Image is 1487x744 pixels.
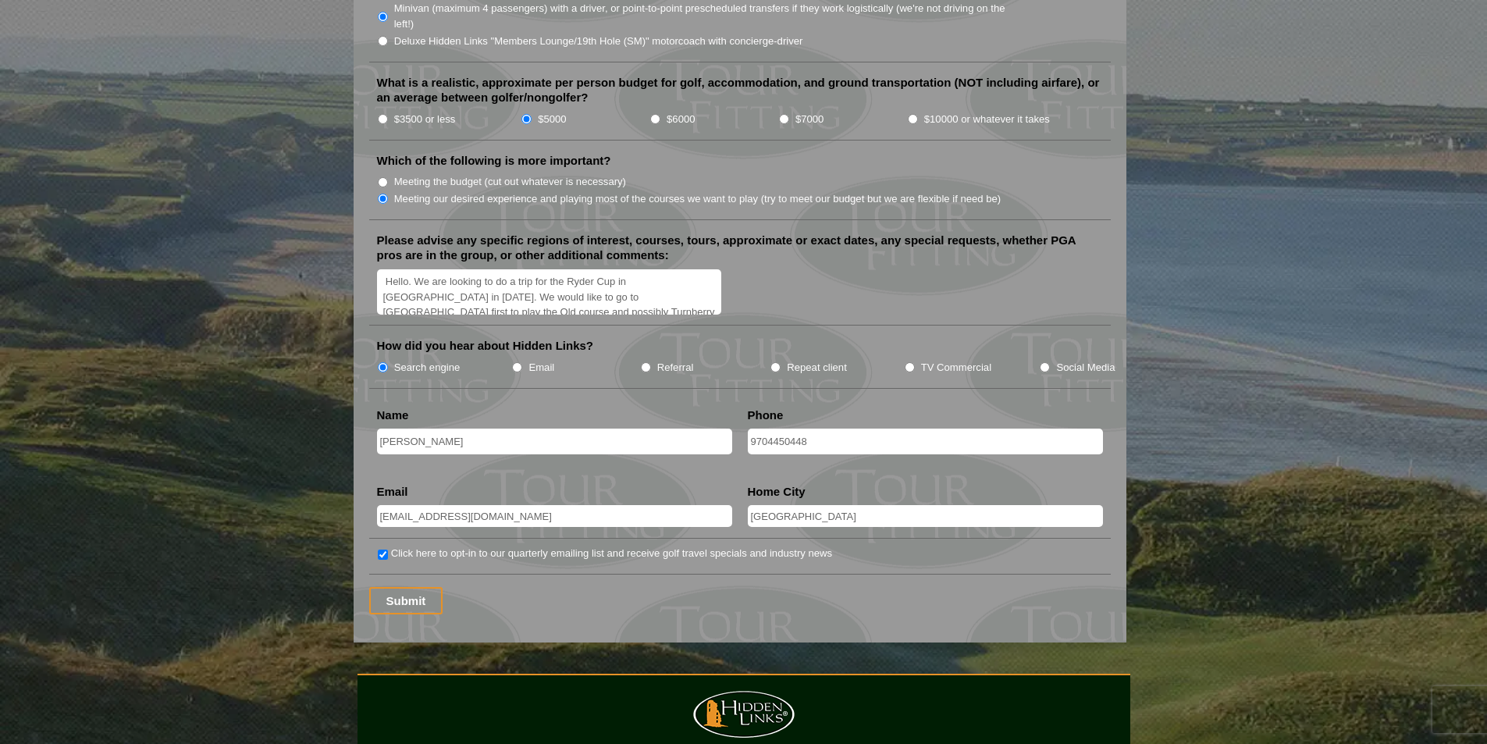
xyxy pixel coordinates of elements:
label: Home City [748,484,806,500]
label: Search engine [394,360,461,376]
label: $7000 [795,112,824,127]
label: TV Commercial [921,360,991,376]
label: $5000 [538,112,566,127]
label: Click here to opt-in to our quarterly emailing list and receive golf travel specials and industry... [391,546,832,561]
label: Meeting the budget (cut out whatever is necessary) [394,174,626,190]
label: Deluxe Hidden Links "Members Lounge/19th Hole (SM)" motorcoach with concierge-driver [394,34,803,49]
textarea: Hello. We are looking to do a trip for the Ryder Cup in [GEOGRAPHIC_DATA] in [DATE]. We would lik... [377,269,722,315]
label: Phone [748,408,784,423]
label: Repeat client [787,360,847,376]
label: Please advise any specific regions of interest, courses, tours, approximate or exact dates, any s... [377,233,1103,263]
input: Submit [369,587,443,614]
label: Name [377,408,409,423]
label: Email [377,484,408,500]
label: $3500 or less [394,112,456,127]
label: Minivan (maximum 4 passengers) with a driver, or point-to-point prescheduled transfers if they wo... [394,1,1022,31]
label: $10000 or whatever it takes [924,112,1050,127]
label: $6000 [667,112,695,127]
label: What is a realistic, approximate per person budget for golf, accommodation, and ground transporta... [377,75,1103,105]
label: Email [528,360,554,376]
label: Referral [657,360,694,376]
label: How did you hear about Hidden Links? [377,338,594,354]
label: Which of the following is more important? [377,153,611,169]
label: Meeting our desired experience and playing most of the courses we want to play (try to meet our b... [394,191,1001,207]
label: Social Media [1056,360,1115,376]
